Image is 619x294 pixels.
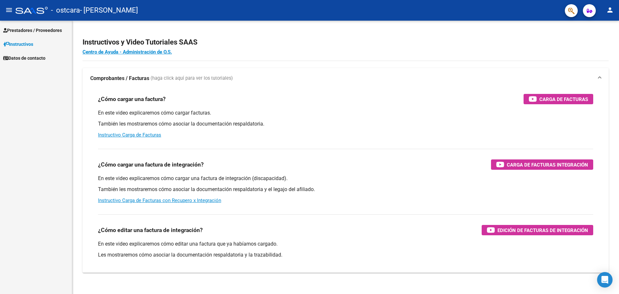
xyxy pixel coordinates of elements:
a: Instructivo Carga de Facturas [98,132,161,138]
mat-icon: person [606,6,614,14]
p: También les mostraremos cómo asociar la documentación respaldatoria y el legajo del afiliado. [98,186,593,193]
button: Carga de Facturas Integración [491,159,593,170]
span: Datos de contacto [3,55,45,62]
a: Centro de Ayuda - Administración de O.S. [83,49,172,55]
p: En este video explicaremos cómo editar una factura que ya habíamos cargado. [98,240,593,248]
mat-icon: menu [5,6,13,14]
mat-expansion-panel-header: Comprobantes / Facturas (haga click aquí para ver los tutoriales) [83,68,609,89]
span: - ostcara [51,3,80,17]
p: También les mostraremos cómo asociar la documentación respaldatoria. [98,120,593,127]
button: Carga de Facturas [524,94,593,104]
p: En este video explicaremos cómo cargar una factura de integración (discapacidad). [98,175,593,182]
span: Prestadores / Proveedores [3,27,62,34]
h3: ¿Cómo editar una factura de integración? [98,226,203,235]
span: Carga de Facturas Integración [507,161,588,169]
button: Edición de Facturas de integración [482,225,593,235]
h2: Instructivos y Video Tutoriales SAAS [83,36,609,48]
span: Carga de Facturas [539,95,588,103]
p: En este video explicaremos cómo cargar facturas. [98,109,593,117]
div: Comprobantes / Facturas (haga click aquí para ver los tutoriales) [83,89,609,273]
span: - [PERSON_NAME] [80,3,138,17]
span: (haga click aquí para ver los tutoriales) [151,75,233,82]
p: Les mostraremos cómo asociar la documentación respaldatoria y la trazabilidad. [98,251,593,259]
a: Instructivo Carga de Facturas con Recupero x Integración [98,198,221,203]
strong: Comprobantes / Facturas [90,75,149,82]
h3: ¿Cómo cargar una factura de integración? [98,160,204,169]
h3: ¿Cómo cargar una factura? [98,95,166,104]
div: Open Intercom Messenger [597,272,613,288]
span: Edición de Facturas de integración [497,226,588,234]
span: Instructivos [3,41,33,48]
